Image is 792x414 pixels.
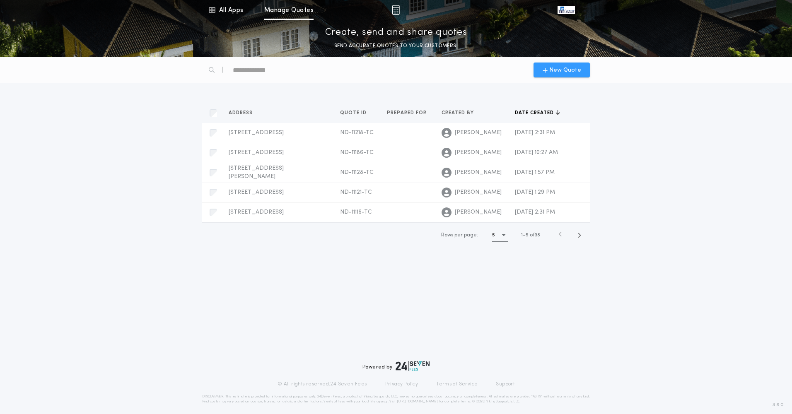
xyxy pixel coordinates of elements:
h1: 5 [492,231,495,239]
span: ND-11218-TC [340,130,374,136]
button: Quote ID [340,109,373,117]
span: 3.8.0 [773,401,784,409]
span: [PERSON_NAME] [455,149,502,157]
span: New Quote [549,66,581,75]
span: Quote ID [340,110,368,116]
span: ND-11116-TC [340,209,372,215]
span: [DATE] 2:31 PM [515,130,555,136]
button: 5 [492,229,508,242]
a: Support [496,381,514,388]
span: [STREET_ADDRESS] [229,130,284,136]
p: © All rights reserved. 24|Seven Fees [278,381,367,388]
span: Date created [515,110,555,116]
span: ND-11121-TC [340,189,372,195]
span: 5 [526,233,529,238]
p: SEND ACCURATE QUOTES TO YOUR CUSTOMERS. [334,42,458,50]
span: [STREET_ADDRESS] [229,149,284,156]
button: Created by [442,109,480,117]
span: Address [229,110,254,116]
p: DISCLAIMER: This estimate is provided for informational purposes only. 24|Seven Fees, a product o... [202,394,590,404]
a: Privacy Policy [385,381,418,388]
span: ND-11128-TC [340,169,374,176]
span: [STREET_ADDRESS][PERSON_NAME] [229,165,284,180]
img: vs-icon [558,6,575,14]
span: [DATE] 2:31 PM [515,209,555,215]
button: New Quote [534,63,590,77]
span: [PERSON_NAME] [455,129,502,137]
a: [URL][DOMAIN_NAME] [397,400,438,403]
span: [DATE] 10:27 AM [515,149,558,156]
span: Prepared for [387,110,428,116]
span: [STREET_ADDRESS] [229,209,284,215]
img: logo [396,361,430,371]
span: [DATE] 1:57 PM [515,169,555,176]
span: Rows per page: [441,233,478,238]
span: of 38 [530,231,540,239]
div: Powered by [362,361,430,371]
p: Create, send and share quotes [325,26,467,39]
span: [STREET_ADDRESS] [229,189,284,195]
span: 1 [521,233,523,238]
span: [DATE] 1:29 PM [515,189,555,195]
span: [PERSON_NAME] [455,168,502,177]
span: Created by [442,110,476,116]
a: Terms of Service [436,381,478,388]
span: [PERSON_NAME] [455,208,502,217]
img: img [392,5,400,15]
span: [PERSON_NAME] [455,188,502,197]
span: ND-11186-TC [340,149,374,156]
button: Date created [515,109,560,117]
button: Address [229,109,259,117]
